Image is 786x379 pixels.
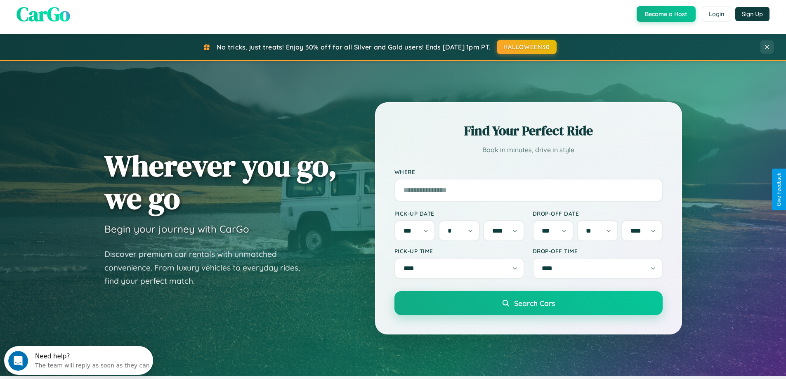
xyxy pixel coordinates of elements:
[217,43,491,51] span: No tricks, just treats! Enjoy 30% off for all Silver and Gold users! Ends [DATE] 1pm PT.
[8,351,28,371] iframe: Intercom live chat
[497,40,557,54] button: HALLOWEEN30
[702,7,731,21] button: Login
[394,247,524,254] label: Pick-up Time
[17,0,70,28] span: CarGo
[31,14,146,22] div: The team will reply as soon as they can
[533,247,663,254] label: Drop-off Time
[104,149,337,214] h1: Wherever you go, we go
[394,210,524,217] label: Pick-up Date
[394,122,663,140] h2: Find Your Perfect Ride
[514,299,555,308] span: Search Cars
[394,144,663,156] p: Book in minutes, drive in style
[637,6,696,22] button: Become a Host
[3,3,153,26] div: Open Intercom Messenger
[104,247,311,288] p: Discover premium car rentals with unmatched convenience. From luxury vehicles to everyday rides, ...
[735,7,769,21] button: Sign Up
[394,291,663,315] button: Search Cars
[31,7,146,14] div: Need help?
[776,173,782,206] div: Give Feedback
[533,210,663,217] label: Drop-off Date
[394,168,663,175] label: Where
[4,346,153,375] iframe: Intercom live chat discovery launcher
[104,223,249,235] h3: Begin your journey with CarGo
